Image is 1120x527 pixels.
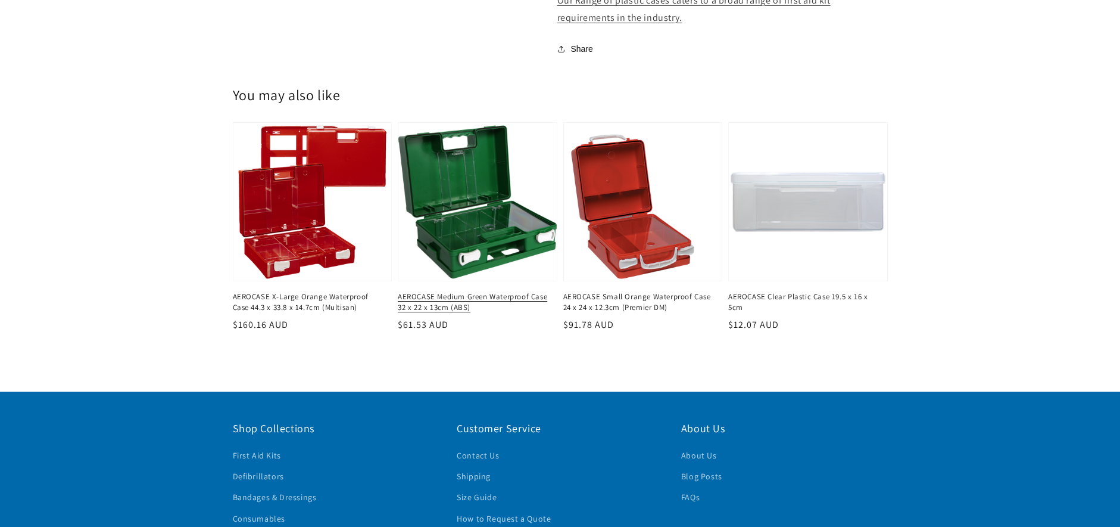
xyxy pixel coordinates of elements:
[398,292,550,313] a: AEROCASE Medium Green Waterproof Case 32 x 22 x 13cm (ABS)
[681,421,888,435] h2: About Us
[233,292,385,313] a: AEROCASE X-Large Orange Waterproof Case 44.3 x 33.8 x 14.7cm (Multisan)
[233,86,888,104] h2: You may also like
[563,292,716,313] a: AEROCASE Small Orange Waterproof Case 24 x 24 x 12.3cm (Premier DM)
[233,466,284,487] a: Defibrillators
[233,448,281,466] a: First Aid Kits
[681,448,717,466] a: About Us
[233,487,317,508] a: Bandages & Dressings
[457,421,663,435] h2: Customer Service
[233,421,439,435] h2: Shop Collections
[457,466,491,487] a: Shipping
[457,448,499,466] a: Contact Us
[681,466,722,487] a: Blog Posts
[681,487,700,508] a: FAQs
[728,292,881,313] a: AEROCASE Clear Plastic Case 19.5 x 16 x 5cm
[457,487,497,508] a: Size Guide
[557,42,597,56] button: Share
